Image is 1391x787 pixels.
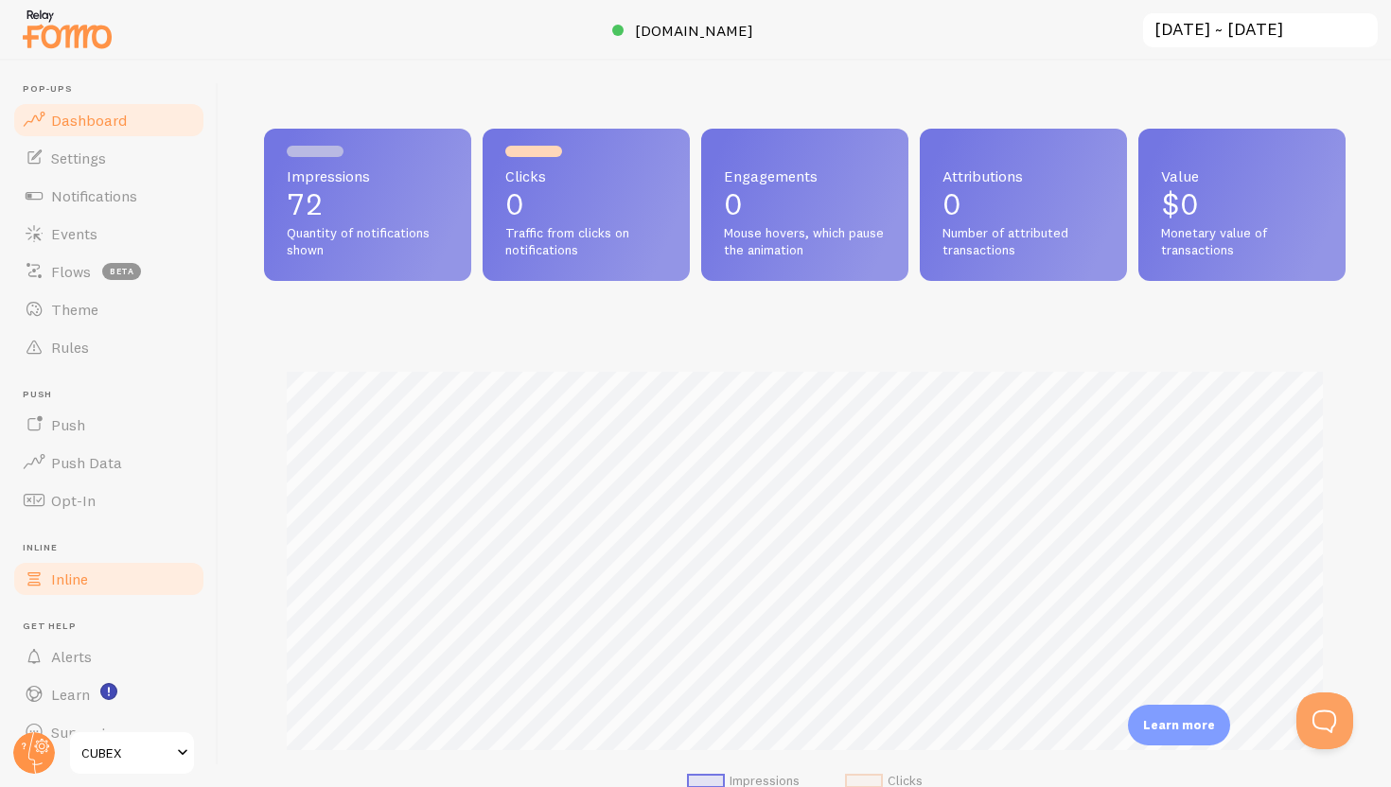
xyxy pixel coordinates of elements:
span: Quantity of notifications shown [287,225,449,258]
span: Value [1161,168,1323,184]
span: Settings [51,149,106,167]
p: 72 [287,189,449,219]
span: Clicks [505,168,667,184]
span: Learn [51,685,90,704]
span: Engagements [724,168,886,184]
span: Notifications [51,186,137,205]
a: Support [11,713,206,751]
span: Rules [51,338,89,357]
span: Opt-In [51,491,96,510]
span: Push [23,389,206,401]
span: $0 [1161,185,1199,222]
span: Traffic from clicks on notifications [505,225,667,258]
span: Push [51,415,85,434]
span: Dashboard [51,111,127,130]
span: Theme [51,300,98,319]
a: Alerts [11,638,206,675]
p: 0 [724,189,886,219]
a: CUBEX [68,730,196,776]
svg: <p>Watch New Feature Tutorials!</p> [100,683,117,700]
img: fomo-relay-logo-orange.svg [20,5,114,53]
span: Inline [51,569,88,588]
span: Number of attributed transactions [942,225,1104,258]
span: Impressions [287,168,449,184]
p: 0 [942,189,1104,219]
span: Get Help [23,621,206,633]
div: Learn more [1128,705,1230,745]
span: Pop-ups [23,83,206,96]
span: Mouse hovers, which pause the animation [724,225,886,258]
a: Flows beta [11,253,206,290]
span: Support [51,723,107,742]
a: Opt-In [11,481,206,519]
a: Learn [11,675,206,713]
a: Inline [11,560,206,598]
a: Push Data [11,444,206,481]
span: Events [51,224,97,243]
a: Theme [11,290,206,328]
a: Notifications [11,177,206,215]
a: Dashboard [11,101,206,139]
iframe: Help Scout Beacon - Open [1296,692,1353,749]
span: Push Data [51,453,122,472]
a: Rules [11,328,206,366]
p: 0 [505,189,667,219]
p: Learn more [1143,716,1215,734]
span: beta [102,263,141,280]
span: Alerts [51,647,92,666]
span: CUBEX [81,742,171,764]
span: Inline [23,542,206,554]
span: Flows [51,262,91,281]
span: Attributions [942,168,1104,184]
a: Push [11,406,206,444]
a: Events [11,215,206,253]
span: Monetary value of transactions [1161,225,1323,258]
a: Settings [11,139,206,177]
